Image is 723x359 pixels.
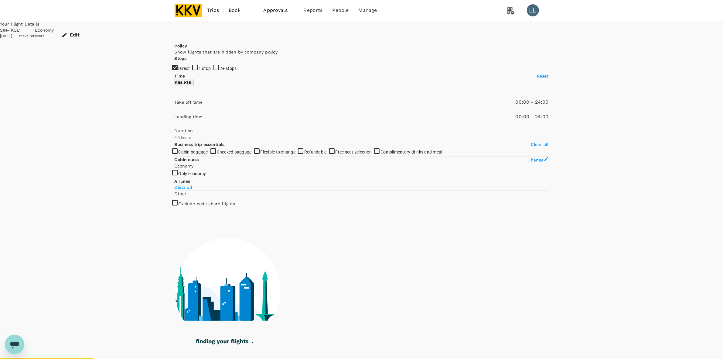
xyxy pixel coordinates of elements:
[527,4,539,16] div: LL
[207,7,219,14] span: Trips
[5,335,24,354] iframe: Button to launch messaging window
[175,4,203,17] img: KKV Supply Chain Sdn Bhd
[229,7,241,14] span: Book
[304,7,323,14] span: Reports
[358,7,377,14] span: Manage
[264,7,294,14] span: Approvals
[333,7,349,14] span: People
